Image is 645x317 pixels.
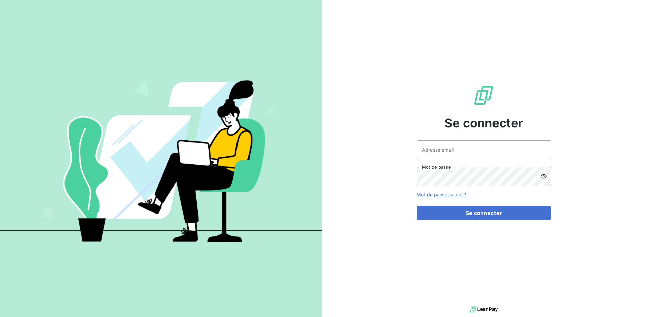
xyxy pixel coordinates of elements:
[473,85,494,106] img: Logo LeanPay
[470,304,498,314] img: logo
[444,114,523,132] span: Se connecter
[417,206,551,220] button: Se connecter
[417,140,551,159] input: placeholder
[417,192,466,197] a: Mot de passe oublié ?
